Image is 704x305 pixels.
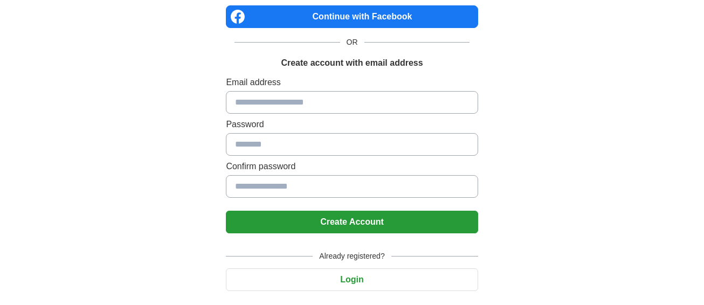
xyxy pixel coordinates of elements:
[226,5,478,28] a: Continue with Facebook
[226,268,478,291] button: Login
[226,275,478,284] a: Login
[226,118,478,131] label: Password
[226,211,478,233] button: Create Account
[281,57,423,70] h1: Create account with email address
[313,251,391,262] span: Already registered?
[226,76,478,89] label: Email address
[340,37,364,48] span: OR
[226,160,478,173] label: Confirm password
